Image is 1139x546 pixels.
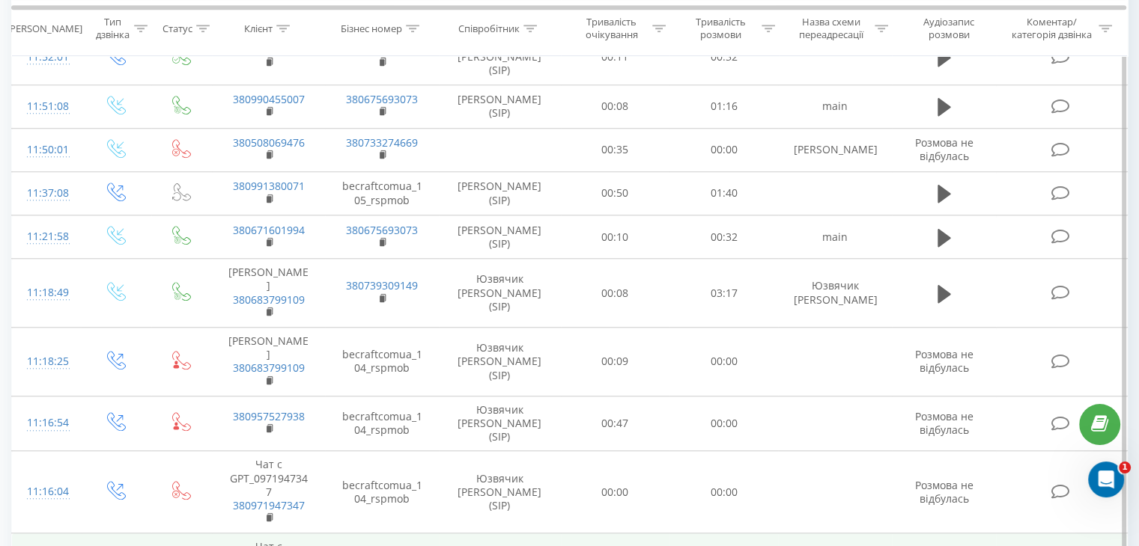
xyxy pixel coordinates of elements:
[669,29,778,85] td: 00:32
[233,92,305,106] a: 380990455007
[27,347,67,376] div: 11:18:25
[669,85,778,128] td: 01:16
[561,29,669,85] td: 00:11
[94,16,130,41] div: Тип дзвінка
[27,179,67,208] div: 11:37:08
[27,92,67,121] div: 11:51:08
[683,16,758,41] div: Тривалість розмови
[669,396,778,451] td: 00:00
[561,396,669,451] td: 00:47
[561,128,669,171] td: 00:35
[792,16,871,41] div: Назва схеми переадресації
[346,278,418,292] a: 380739309149
[561,451,669,533] td: 00:00
[669,259,778,328] td: 03:17
[233,409,305,423] a: 380957527938
[346,223,418,237] a: 380675693073
[233,498,305,512] a: 380971947347
[233,361,305,375] a: 380683799109
[669,328,778,396] td: 00:00
[915,478,974,506] span: Розмова не відбулась
[27,278,67,307] div: 11:18:49
[27,135,67,165] div: 11:50:01
[212,451,325,533] td: Чат с GPT_0971947347
[346,135,418,150] a: 380733274669
[439,215,561,259] td: [PERSON_NAME] (SIP)
[439,451,561,533] td: Юзвячик [PERSON_NAME] (SIP)
[561,171,669,215] td: 00:50
[669,128,778,171] td: 00:00
[163,22,192,34] div: Статус
[669,171,778,215] td: 01:40
[439,85,561,128] td: [PERSON_NAME] (SIP)
[325,171,438,215] td: becraftcomua_105_rspmob
[669,451,778,533] td: 00:00
[27,222,67,251] div: 11:21:58
[561,259,669,328] td: 00:08
[439,259,561,328] td: Юзвячик [PERSON_NAME] (SIP)
[574,16,649,41] div: Тривалість очікування
[458,22,520,34] div: Співробітник
[439,171,561,215] td: [PERSON_NAME] (SIP)
[325,451,438,533] td: becraftcomua_104_rspmob
[778,85,891,128] td: main
[1088,461,1124,497] iframe: Intercom live chat
[915,409,974,437] span: Розмова не відбулась
[233,135,305,150] a: 380508069476
[212,328,325,396] td: [PERSON_NAME]
[7,22,82,34] div: [PERSON_NAME]
[341,22,402,34] div: Бізнес номер
[561,215,669,259] td: 00:10
[905,16,993,41] div: Аудіозапис розмови
[27,408,67,438] div: 11:16:54
[27,477,67,506] div: 11:16:04
[778,215,891,259] td: main
[439,396,561,451] td: Юзвячик [PERSON_NAME] (SIP)
[325,328,438,396] td: becraftcomua_104_rspmob
[212,259,325,328] td: [PERSON_NAME]
[27,43,67,72] div: 11:52:01
[915,135,974,163] span: Розмова не відбулась
[561,328,669,396] td: 00:09
[561,85,669,128] td: 00:08
[325,396,438,451] td: becraftcomua_104_rspmob
[439,328,561,396] td: Юзвячик [PERSON_NAME] (SIP)
[233,179,305,193] a: 380991380071
[778,128,891,171] td: [PERSON_NAME]
[233,292,305,307] a: 380683799109
[669,215,778,259] td: 00:32
[439,29,561,85] td: Юзвячик [PERSON_NAME] (SIP)
[1119,461,1131,473] span: 1
[244,22,273,34] div: Клієнт
[346,92,418,106] a: 380675693073
[233,223,305,237] a: 380671601994
[778,259,891,328] td: Юзвячик [PERSON_NAME]
[1007,16,1095,41] div: Коментар/категорія дзвінка
[915,347,974,375] span: Розмова не відбулась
